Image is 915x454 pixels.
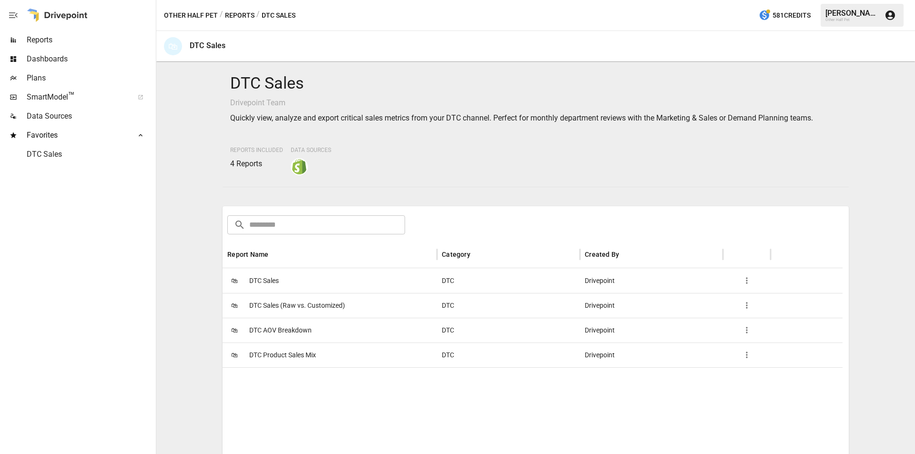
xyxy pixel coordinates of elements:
div: [PERSON_NAME] [825,9,879,18]
div: DTC [437,268,580,293]
div: Drivepoint [580,293,723,318]
button: Other Half Pet [164,10,218,21]
span: Data Sources [27,111,154,122]
span: Reports [27,34,154,46]
span: DTC Sales (Raw vs. Customized) [249,293,345,318]
h4: DTC Sales [230,73,841,93]
div: Drivepoint [580,268,723,293]
div: Other Half Pet [825,18,879,22]
div: / [256,10,260,21]
div: Drivepoint [580,343,723,367]
div: Report Name [227,251,268,258]
span: Dashboards [27,53,154,65]
span: Data Sources [291,147,331,153]
div: DTC [437,293,580,318]
div: DTC [437,318,580,343]
span: SmartModel [27,91,127,103]
span: 🛍 [227,348,242,362]
div: DTC [437,343,580,367]
img: shopify [292,159,307,174]
span: DTC AOV Breakdown [249,318,312,343]
span: Favorites [27,130,127,141]
div: 🛍 [164,37,182,55]
span: Plans [27,72,154,84]
button: Reports [225,10,254,21]
button: Sort [471,248,485,261]
span: 581 Credits [773,10,811,21]
p: 4 Reports [230,158,283,170]
button: 581Credits [755,7,814,24]
div: Category [442,251,470,258]
p: Quickly view, analyze and export critical sales metrics from your DTC channel. Perfect for monthl... [230,112,841,124]
div: / [220,10,223,21]
span: DTC Product Sales Mix [249,343,316,367]
span: 🛍 [227,298,242,313]
span: DTC Sales [249,269,279,293]
div: Created By [585,251,619,258]
button: Sort [620,248,633,261]
div: DTC Sales [190,41,225,50]
span: Reports Included [230,147,283,153]
span: 🛍 [227,273,242,288]
span: DTC Sales [27,149,154,160]
span: 🛍 [227,323,242,337]
button: Sort [269,248,283,261]
p: Drivepoint Team [230,97,841,109]
div: Drivepoint [580,318,723,343]
span: ™ [68,90,75,102]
